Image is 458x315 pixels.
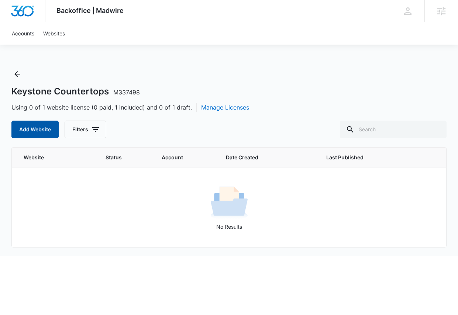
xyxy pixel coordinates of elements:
[65,121,106,138] button: Filters
[11,86,140,97] h1: Keystone Countertops
[56,7,124,14] span: Backoffice | Madwire
[11,103,249,112] span: Using 0 of 1 website license (0 paid, 1 included) and 0 of 1 draft.
[7,22,39,45] a: Accounts
[12,223,446,231] p: No Results
[24,153,77,161] span: Website
[201,103,249,112] button: Manage Licenses
[11,121,59,138] button: Add Website
[340,121,447,138] input: Search
[326,153,406,161] span: Last Published
[211,184,248,221] img: No Results
[226,153,298,161] span: Date Created
[106,153,144,161] span: Status
[162,153,208,161] span: Account
[11,68,23,80] button: Back
[113,89,140,96] span: M337498
[39,22,69,45] a: Websites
